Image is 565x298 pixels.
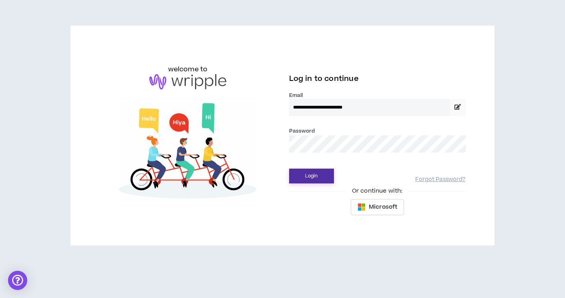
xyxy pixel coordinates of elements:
span: Or continue with: [346,187,408,195]
label: Email [289,92,466,99]
button: Microsoft [351,199,404,215]
span: Microsoft [369,203,397,211]
div: Open Intercom Messenger [8,271,27,290]
span: Log in to continue [289,74,359,84]
h6: welcome to [168,64,208,74]
button: Login [289,169,334,183]
img: logo-brand.png [149,74,226,89]
img: Welcome to Wripple [99,97,276,207]
a: Forgot Password? [415,176,465,183]
label: Password [289,127,315,135]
